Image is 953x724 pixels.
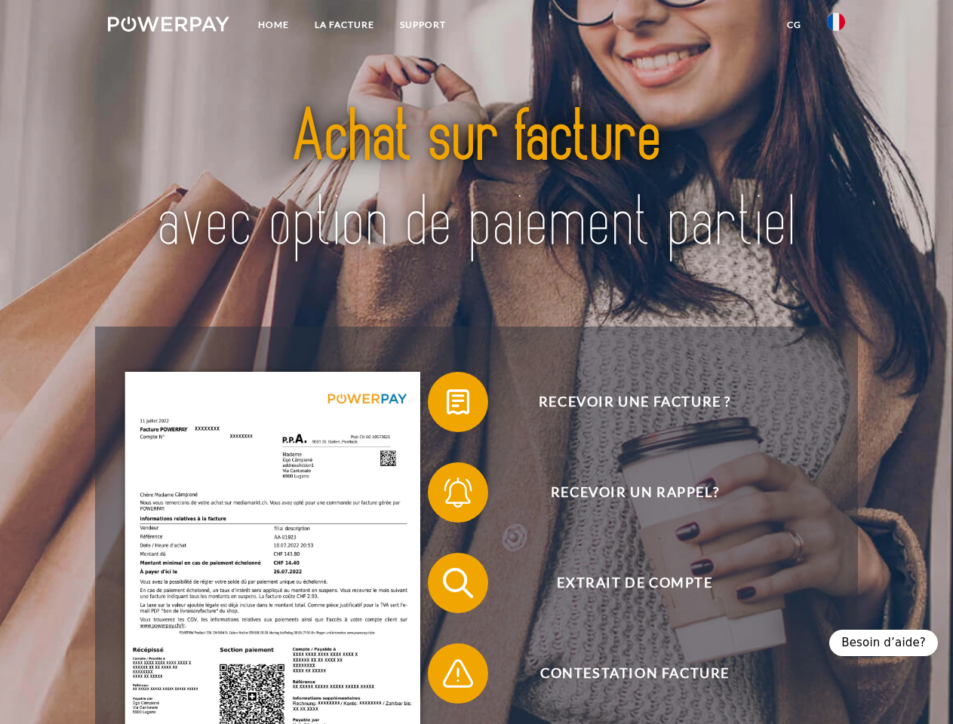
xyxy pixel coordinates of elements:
button: Recevoir une facture ? [428,372,820,432]
img: logo-powerpay-white.svg [108,17,229,32]
span: Recevoir un rappel? [450,462,819,523]
span: Contestation Facture [450,643,819,704]
a: LA FACTURE [302,11,387,38]
div: Besoin d’aide? [829,630,938,656]
button: Extrait de compte [428,553,820,613]
a: Support [387,11,459,38]
img: qb_bill.svg [439,383,477,421]
a: Home [245,11,302,38]
button: Contestation Facture [428,643,820,704]
img: fr [827,13,845,31]
span: Recevoir une facture ? [450,372,819,432]
img: qb_warning.svg [439,655,477,692]
img: title-powerpay_fr.svg [144,72,809,289]
a: CG [774,11,814,38]
span: Extrait de compte [450,553,819,613]
button: Recevoir un rappel? [428,462,820,523]
img: qb_search.svg [439,564,477,602]
img: qb_bell.svg [439,474,477,511]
